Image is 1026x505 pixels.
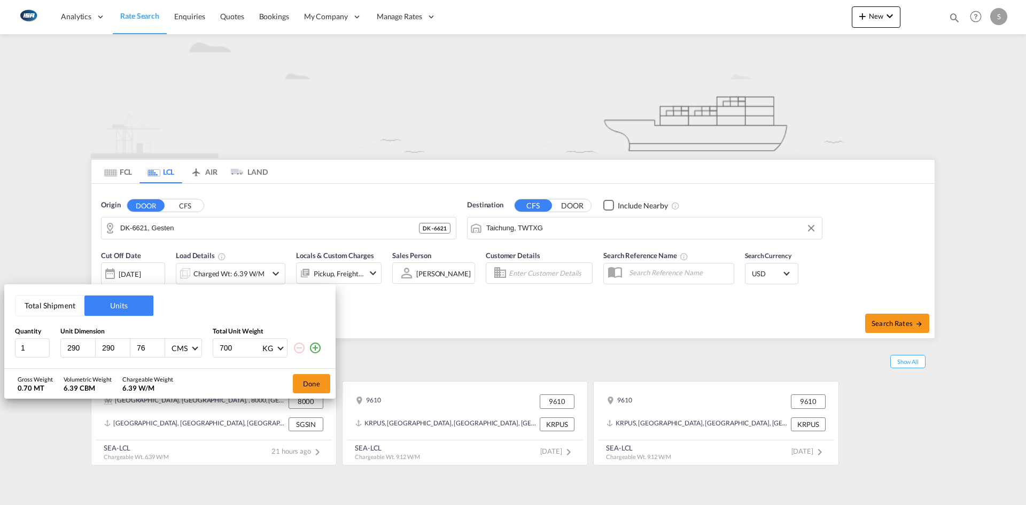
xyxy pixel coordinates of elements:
input: W [101,343,130,353]
div: 6.39 CBM [64,383,112,393]
md-icon: icon-minus-circle-outline [293,341,306,354]
div: Gross Weight [18,375,53,383]
div: Total Unit Weight [213,327,325,336]
div: KG [262,344,273,353]
input: L [66,343,95,353]
div: 0.70 MT [18,383,53,393]
input: Enter weight [219,339,261,357]
div: CMS [172,344,188,353]
input: H [136,343,165,353]
div: Volumetric Weight [64,375,112,383]
div: Chargeable Weight [122,375,173,383]
div: 6.39 W/M [122,383,173,393]
md-icon: icon-plus-circle-outline [309,341,322,354]
button: Total Shipment [15,296,84,316]
div: Unit Dimension [60,327,202,336]
div: Quantity [15,327,50,336]
button: Done [293,374,330,393]
input: Qty [15,338,50,358]
button: Units [84,296,153,316]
